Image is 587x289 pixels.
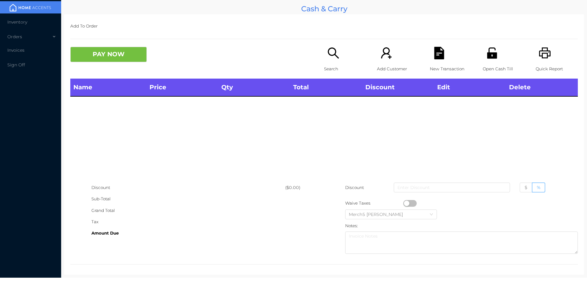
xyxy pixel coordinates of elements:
[539,47,551,59] i: icon: printer
[91,205,285,216] div: Grand Total
[345,182,364,193] p: Discount
[91,182,285,193] div: Discount
[324,63,366,75] p: Search
[345,198,403,209] div: Waive Taxes
[433,47,445,59] i: icon: file-text
[536,63,578,75] p: Quick Report
[486,47,498,59] i: icon: unlock
[377,63,419,75] p: Add Customer
[91,228,285,239] div: Amount Due
[7,47,24,53] span: Invoices
[434,79,506,96] th: Edit
[525,185,527,190] span: $
[285,182,324,193] div: ($0.00)
[394,183,510,192] input: Enter Discount
[70,47,147,62] button: PAY NOW
[430,63,472,75] p: New Transaction
[91,216,285,228] div: Tax
[7,19,27,25] span: Inventory
[91,193,285,205] div: Sub-Total
[70,79,146,96] th: Name
[327,47,340,59] i: icon: search
[362,79,434,96] th: Discount
[430,213,433,217] i: icon: down
[349,210,409,219] div: Merch5 Lawrence
[146,79,218,96] th: Price
[218,79,290,96] th: Qty
[64,3,584,14] div: Cash & Carry
[380,47,393,59] i: icon: user-add
[70,20,578,32] p: Add To Order
[537,185,540,190] span: %
[7,3,53,12] img: mainBanner
[7,62,25,68] span: Sign Off
[345,223,358,228] label: Notes:
[506,79,578,96] th: Delete
[483,63,525,75] p: Open Cash Till
[290,79,362,96] th: Total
